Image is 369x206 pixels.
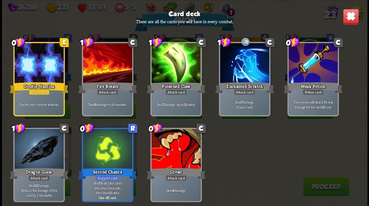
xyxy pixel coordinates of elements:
div: 1 [149,37,162,47]
img: Wind rune - Reduce target's damage by 25% for 1 round. [241,37,250,46]
div: E [60,38,69,47]
div: C [265,38,274,47]
p: Shuffle all your cards into your draw pile, then draw cards. [84,180,131,195]
div: Dragon Glass [10,167,69,180]
div: Growl [147,167,206,180]
p: Deal damage. Draw 1 card. [221,100,268,109]
div: 1 [80,37,94,47]
p: Deal damage. Reduce the damage of this card by 2 this battle. [16,183,62,197]
div: 1 [12,123,25,133]
div: Enchanted Scratch [215,81,274,94]
div: Weak Potion [284,81,343,94]
div: 1 [217,37,231,47]
div: C [60,124,69,133]
div: 0 [12,37,25,47]
div: Poisoned Claw [147,81,206,94]
div: Attack card [165,89,187,95]
div: R [128,124,137,133]
div: Attack card [28,175,50,181]
h3: Card deck [168,10,200,17]
p: Double your current stamina. [16,102,62,107]
div: C [197,38,206,47]
img: close-button.png [343,9,358,25]
div: Potion card [28,89,50,95]
div: 0 [80,123,94,133]
div: C [334,38,343,47]
b: 3 [184,102,186,107]
p: Deal damage. [153,188,199,193]
b: 4 [172,188,174,193]
b: 3 [110,190,112,195]
p: Deal damage. Apply poison. [153,102,199,107]
div: Potion card [302,89,324,95]
div: Attack card [234,89,255,95]
b: 6 [94,102,96,107]
b: 7 [241,100,243,104]
div: 0 [286,37,299,47]
b: One-off card. [98,195,116,200]
div: Support card [95,175,119,181]
p: The enemy will deal 25% less damage for the next turns. [290,100,336,109]
b: 2 [322,104,324,109]
div: Attack card [165,175,187,181]
b: 12 [34,183,37,188]
div: Double Stamina [10,81,69,94]
div: Attack card [97,89,118,95]
div: Fire Breath [78,81,137,94]
b: 7 [162,102,164,107]
div: Second Chance [78,167,137,180]
p: These are all the cards you will have in every combat. [136,19,233,25]
div: C [197,124,206,133]
div: C [128,38,137,47]
p: Deal damage to all enemies. [84,102,131,107]
div: 0 [149,123,162,133]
